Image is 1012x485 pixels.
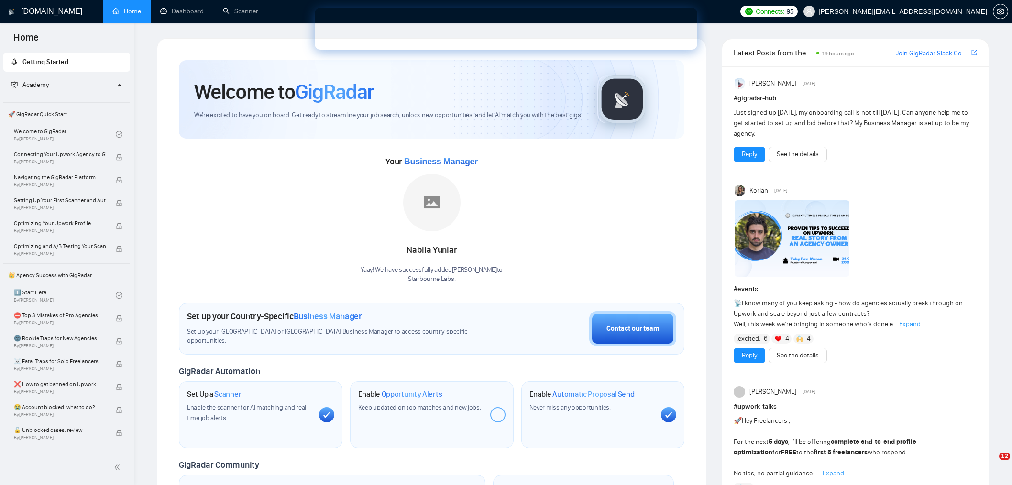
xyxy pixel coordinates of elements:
[116,384,122,390] span: lock
[14,159,106,165] span: By [PERSON_NAME]
[14,366,106,372] span: By [PERSON_NAME]
[735,185,746,196] img: Korlan
[993,4,1008,19] button: setting
[116,430,122,436] span: lock
[14,124,116,145] a: Welcome to GigRadarBy[PERSON_NAME]
[993,8,1008,15] span: setting
[315,8,697,50] iframe: Intercom live chat banner
[11,81,18,88] span: fund-projection-screen
[14,425,106,435] span: 🔓 Unblocked cases: review
[777,350,819,361] a: See the details
[187,311,362,322] h1: Set up your Country-Specific
[971,49,977,56] span: export
[14,412,106,418] span: By [PERSON_NAME]
[194,79,374,105] h1: Welcome to
[896,48,969,59] a: Join GigRadar Slack Community
[993,8,1008,15] a: setting
[14,435,106,441] span: By [PERSON_NAME]
[11,81,49,89] span: Academy
[14,448,106,458] span: 🙈 Getting over Upwork?
[14,228,106,234] span: By [PERSON_NAME]
[382,389,442,399] span: Opportunity Alerts
[295,79,374,105] span: GigRadar
[14,251,106,257] span: By [PERSON_NAME]
[14,241,106,251] span: Optimizing and A/B Testing Your Scanner for Better Results
[742,350,757,361] a: Reply
[979,453,1002,475] iframe: Intercom live chat
[734,401,977,412] h1: # upwork-talks
[803,79,815,88] span: [DATE]
[404,157,478,166] span: Business Manager
[742,149,757,160] a: Reply
[112,7,141,15] a: homeHome
[796,335,803,342] img: 🙌
[361,275,503,284] p: Starbourne Labs .
[14,172,106,182] span: Navigating the GigRadar Platform
[14,182,106,188] span: By [PERSON_NAME]
[14,150,106,159] span: Connecting Your Upwork Agency to GigRadar
[734,348,765,363] button: Reply
[734,108,969,138] span: Just signed up [DATE], my onboarding call is not till [DATE]. Can anyone help me to get started t...
[116,246,122,252] span: lock
[769,147,827,162] button: See the details
[116,223,122,229] span: lock
[3,53,130,72] li: Getting Started
[734,93,977,104] h1: # gigradar-hub
[734,47,814,59] span: Latest Posts from the GigRadar Community
[358,389,442,399] h1: Enable
[999,453,1010,460] span: 12
[361,242,503,259] div: Nabila Yuniar
[734,299,963,328] span: I know many of you keep asking - how do agencies actually break through on Upwork and scale beyon...
[735,200,849,277] img: F09C1F8H75G-Event%20with%20Tobe%20Fox-Mason.png
[223,7,258,15] a: searchScanner
[294,311,362,322] span: Business Manager
[775,335,781,342] img: ❤️
[116,177,122,183] span: lock
[214,389,241,399] span: Scanner
[116,200,122,206] span: lock
[774,186,787,195] span: [DATE]
[756,6,784,17] span: Connects:
[22,81,49,89] span: Academy
[116,131,122,138] span: check-circle
[6,31,46,51] span: Home
[589,311,676,346] button: Contact our team
[4,105,129,124] span: 🚀 GigRadar Quick Start
[971,48,977,57] a: export
[116,361,122,367] span: lock
[114,463,123,472] span: double-left
[734,417,916,477] span: Hey Freelancers , For the next , I’ll be offering for to the who respond. No tips, no partial gui...
[14,285,116,306] a: 1️⃣ Start HereBy[PERSON_NAME]
[734,299,742,307] span: 📡
[116,154,122,161] span: lock
[14,320,106,326] span: By [PERSON_NAME]
[806,8,813,15] span: user
[749,185,768,196] span: Korlan
[529,389,635,399] h1: Enable
[598,75,646,123] img: gigradar-logo.png
[14,356,106,366] span: ☠️ Fatal Traps for Solo Freelancers
[14,311,106,320] span: ⛔ Top 3 Mistakes of Pro Agencies
[14,402,106,412] span: 😭 Account blocked: what to do?
[749,387,796,397] span: [PERSON_NAME]
[735,78,746,89] img: Anisuzzaman Khan
[116,407,122,413] span: lock
[11,58,18,65] span: rocket
[745,8,753,15] img: upwork-logo.png
[361,266,503,284] div: Yaay! We have successfully added [PERSON_NAME] to
[14,379,106,389] span: ❌ How to get banned on Upwork
[606,323,659,334] div: Contact our team
[822,50,854,57] span: 19 hours ago
[734,284,977,294] h1: # events
[403,174,461,231] img: placeholder.png
[14,218,106,228] span: Optimizing Your Upwork Profile
[899,320,921,328] span: Expand
[358,403,481,411] span: Keep updated on top matches and new jobs.
[734,147,765,162] button: Reply
[116,315,122,322] span: lock
[14,195,106,205] span: Setting Up Your First Scanner and Auto-Bidder
[769,348,827,363] button: See the details
[194,111,582,120] span: We're excited to have you on board. Get ready to streamline your job search, unlock new opportuni...
[14,389,106,395] span: By [PERSON_NAME]
[187,327,481,345] span: Set up your [GEOGRAPHIC_DATA] or [GEOGRAPHIC_DATA] Business Manager to access country-specific op...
